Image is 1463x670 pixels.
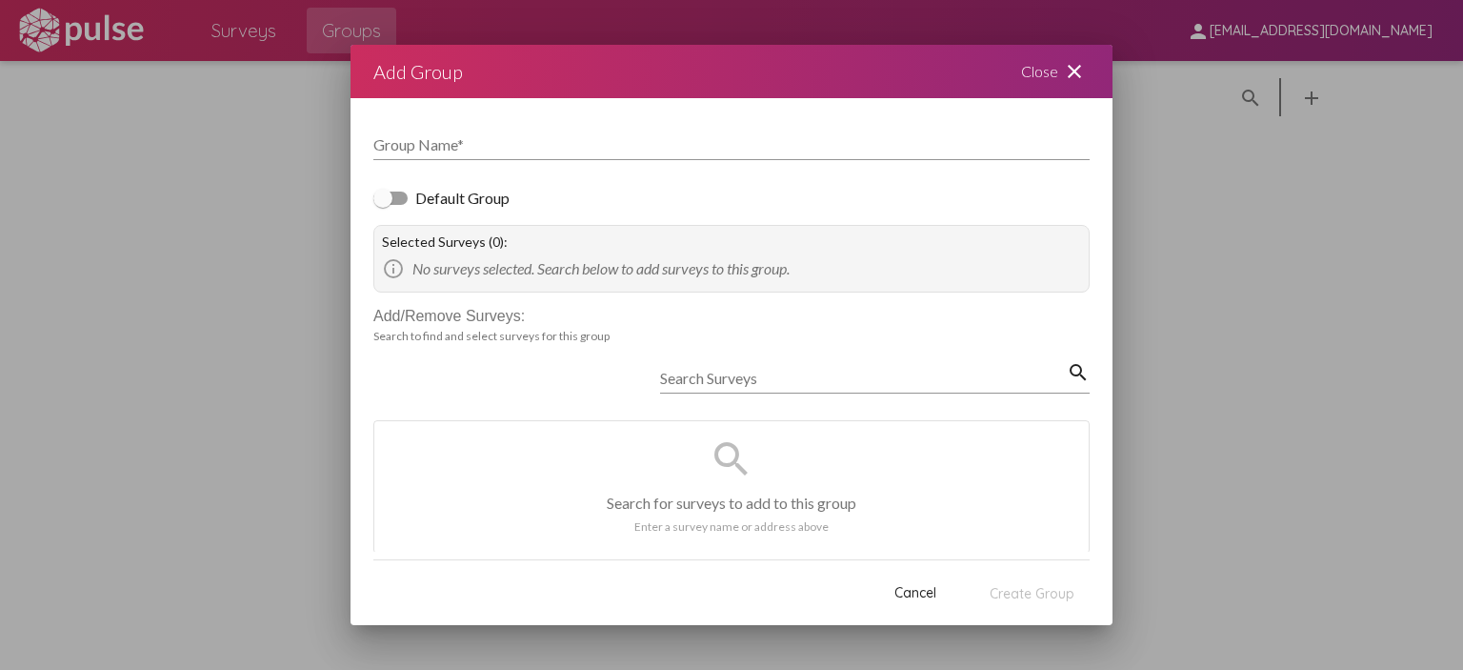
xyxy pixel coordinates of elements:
[412,259,790,277] span: No surveys selected. Search below to add surveys to this group.
[373,329,1090,343] div: Search to find and select surveys for this group
[1067,360,1090,383] mat-icon: search
[634,519,829,534] p: Enter a survey name or address above
[382,233,1081,250] div: Selected Surveys (0):
[373,56,463,87] div: Add Group
[373,308,1090,325] div: Add/Remove Surveys:
[415,187,510,210] span: Default Group
[974,576,1090,611] button: Create Group
[709,437,754,482] mat-icon: search
[990,585,1074,602] span: Create Group
[998,45,1112,98] div: Close
[382,257,405,280] mat-icon: info_outline
[894,584,936,601] span: Cancel
[868,576,963,610] button: Cancel
[607,494,856,512] p: Search for surveys to add to this group
[1063,60,1086,83] mat-icon: close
